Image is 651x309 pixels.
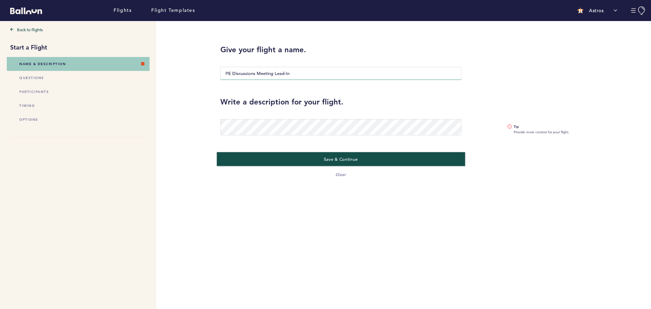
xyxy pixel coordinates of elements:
a: Balloon [5,7,42,14]
span: Save & Continue [324,156,358,162]
b: Tip [514,124,641,130]
textarea: Description [220,119,461,135]
span: Provide more context for your flight. [514,124,641,135]
span: participants [19,90,49,94]
h1: Start a Flight [10,43,146,52]
svg: Balloon [10,7,42,14]
p: Astros [589,7,604,14]
a: Flights [114,7,132,14]
span: Clear [336,172,347,177]
input: Name [220,67,461,80]
a: Flight Templates [151,7,195,14]
h2: Write a description for your flight. [220,97,641,107]
button: Save & Continue [217,152,465,166]
span: timing [19,103,35,108]
span: options [19,117,38,122]
span: questions [19,76,44,80]
a: Back to flights [10,26,146,33]
span: Name & Description [19,62,66,66]
button: Clear [220,171,461,178]
button: Astros [574,4,620,17]
button: Manage Account [631,6,646,15]
h2: Give your flight a name. [220,45,461,55]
